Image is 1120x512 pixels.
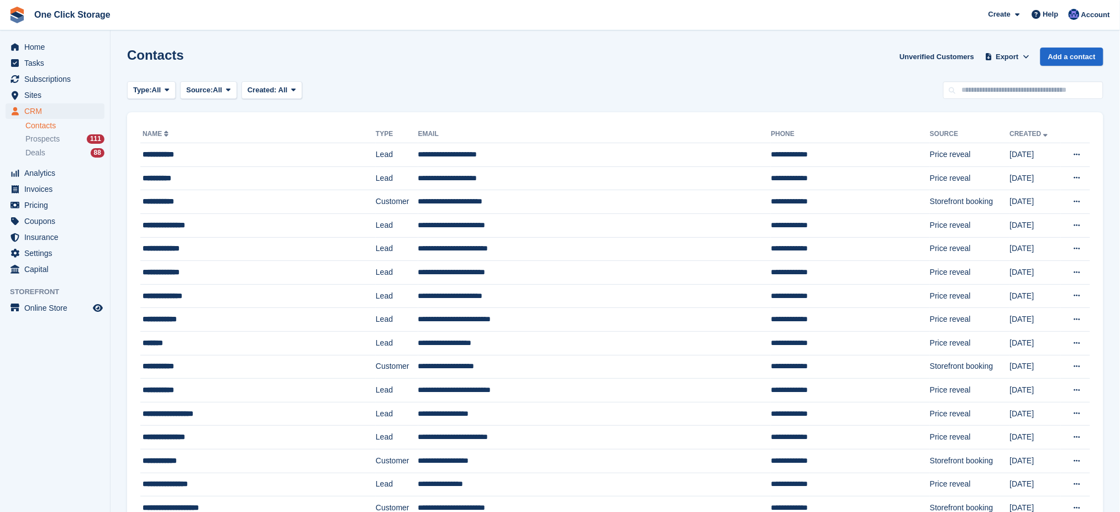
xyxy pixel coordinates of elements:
th: Email [418,126,771,143]
td: Price reveal [930,237,1010,261]
td: [DATE] [1010,166,1061,190]
td: Lead [376,213,418,237]
a: menu [6,165,104,181]
span: Create [988,9,1011,20]
a: Preview store [91,301,104,315]
td: Storefront booking [930,449,1010,473]
td: Price reveal [930,426,1010,450]
td: [DATE] [1010,190,1061,214]
td: [DATE] [1010,213,1061,237]
td: Customer [376,190,418,214]
span: Invoices [24,181,91,197]
td: [DATE] [1010,261,1061,285]
img: stora-icon-8386f47178a22dfd0bd8f6a31ec36ba5ce8667c1dd55bd0f319d3a0aa187defe.svg [9,7,25,23]
button: Source: All [180,81,237,100]
span: All [278,86,288,94]
td: Lead [376,426,418,450]
a: Contacts [25,121,104,131]
a: menu [6,87,104,103]
button: Created: All [241,81,302,100]
td: Lead [376,331,418,355]
td: [DATE] [1010,379,1061,403]
th: Type [376,126,418,143]
td: Customer [376,449,418,473]
th: Phone [771,126,930,143]
h1: Contacts [127,48,184,62]
a: menu [6,39,104,55]
span: Deals [25,148,45,158]
a: Add a contact [1040,48,1103,66]
td: Lead [376,284,418,308]
a: menu [6,300,104,316]
td: Lead [376,261,418,285]
td: [DATE] [1010,143,1061,167]
a: menu [6,245,104,261]
a: menu [6,71,104,87]
span: Home [24,39,91,55]
a: menu [6,262,104,277]
td: [DATE] [1010,473,1061,497]
a: menu [6,55,104,71]
span: Pricing [24,197,91,213]
td: [DATE] [1010,426,1061,450]
span: Settings [24,245,91,261]
td: Price reveal [930,379,1010,403]
td: Price reveal [930,331,1010,355]
a: Deals 88 [25,147,104,159]
span: Type: [133,85,152,96]
a: menu [6,213,104,229]
td: [DATE] [1010,284,1061,308]
span: Online Store [24,300,91,316]
div: 88 [91,148,104,158]
td: Price reveal [930,308,1010,332]
a: menu [6,181,104,197]
button: Type: All [127,81,176,100]
td: Storefront booking [930,355,1010,379]
td: Price reveal [930,402,1010,426]
img: Thomas [1069,9,1080,20]
td: Price reveal [930,261,1010,285]
td: Lead [376,473,418,497]
span: Coupons [24,213,91,229]
th: Source [930,126,1010,143]
td: Lead [376,402,418,426]
a: menu [6,197,104,213]
td: Price reveal [930,284,1010,308]
span: Source: [186,85,213,96]
a: Unverified Customers [895,48,979,66]
span: Insurance [24,229,91,245]
td: Price reveal [930,473,1010,497]
span: Export [996,51,1019,62]
td: [DATE] [1010,355,1061,379]
td: [DATE] [1010,331,1061,355]
span: Sites [24,87,91,103]
a: One Click Storage [30,6,115,24]
span: Prospects [25,134,60,144]
td: Lead [376,379,418,403]
span: Account [1081,9,1110,20]
span: All [213,85,223,96]
a: menu [6,229,104,245]
td: Lead [376,237,418,261]
span: Capital [24,262,91,277]
a: Created [1010,130,1050,138]
td: Lead [376,166,418,190]
td: [DATE] [1010,402,1061,426]
span: Analytics [24,165,91,181]
span: Storefront [10,286,110,297]
a: Name [143,130,171,138]
a: Prospects 111 [25,133,104,145]
td: Price reveal [930,143,1010,167]
span: Tasks [24,55,91,71]
td: [DATE] [1010,308,1061,332]
td: Customer [376,355,418,379]
button: Export [983,48,1032,66]
span: Subscriptions [24,71,91,87]
td: Lead [376,143,418,167]
div: 111 [87,134,104,144]
a: menu [6,103,104,119]
span: CRM [24,103,91,119]
span: Help [1043,9,1059,20]
span: Created: [248,86,277,94]
td: Lead [376,308,418,332]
